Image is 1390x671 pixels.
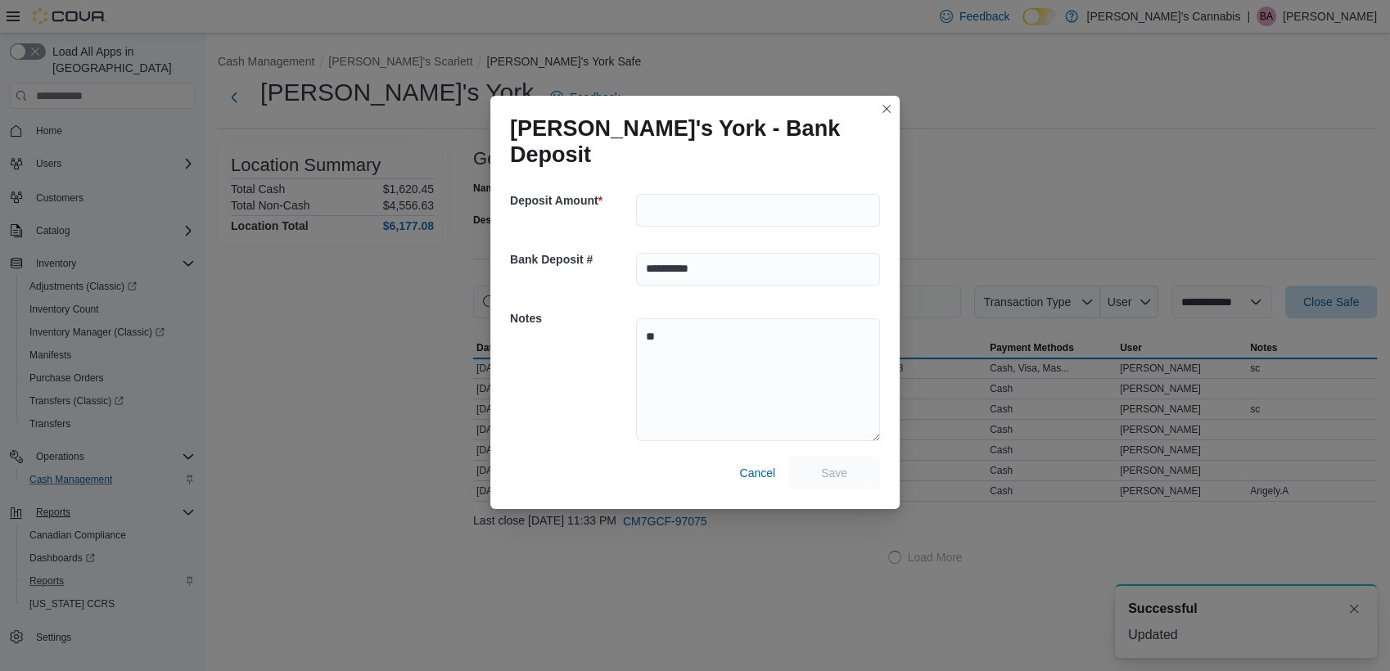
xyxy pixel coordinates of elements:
h5: Deposit Amount [510,184,633,217]
span: Save [821,465,847,481]
button: Save [788,457,880,489]
h1: [PERSON_NAME]'s York - Bank Deposit [510,115,867,168]
button: Cancel [733,457,782,489]
span: Cancel [739,465,775,481]
button: Closes this modal window [877,99,896,119]
h5: Notes [510,302,633,335]
h5: Bank Deposit # [510,243,633,276]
